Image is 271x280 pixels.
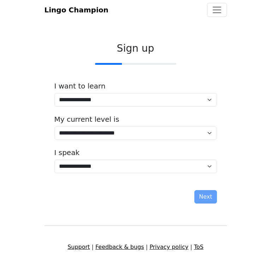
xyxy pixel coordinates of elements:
[54,82,106,90] label: I want to learn
[207,3,227,17] button: Toggle navigation
[149,244,188,250] a: Privacy policy
[54,115,119,124] label: My current level is
[40,243,231,251] div: | | |
[54,148,80,157] label: I speak
[54,42,217,55] h2: Sign up
[45,6,108,14] span: Lingo Champion
[67,244,90,250] a: Support
[45,3,108,17] a: Lingo Champion
[95,244,144,250] a: Feedback & bugs
[194,244,204,250] a: ToS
